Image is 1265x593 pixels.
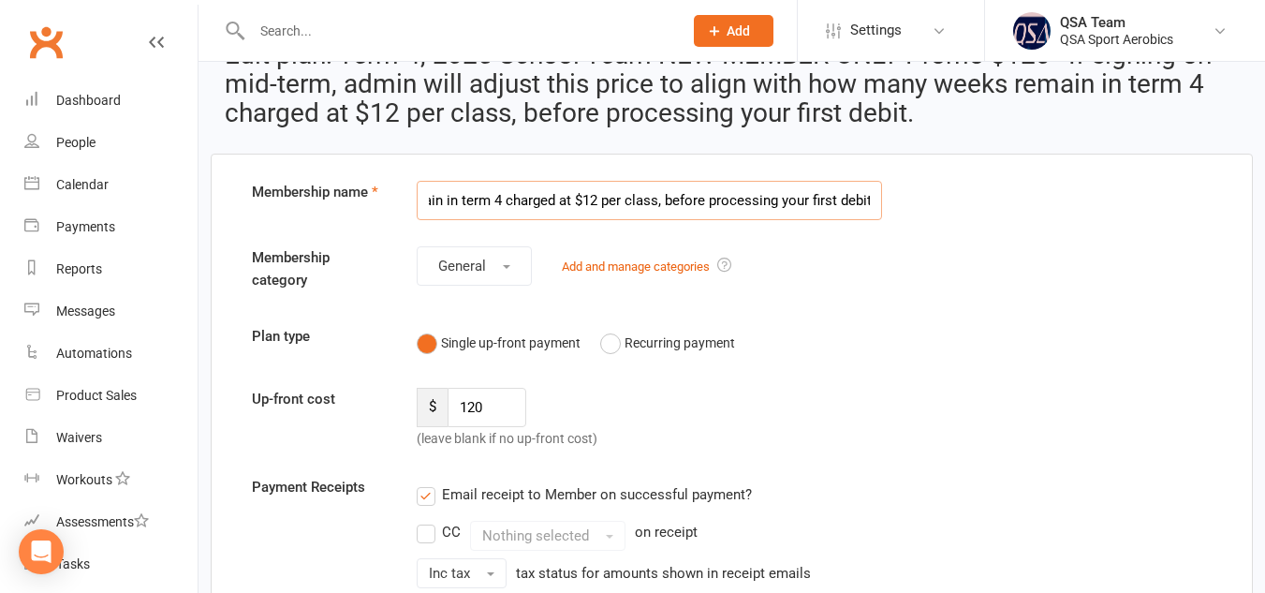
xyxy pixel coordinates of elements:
div: Workouts [56,472,112,487]
a: Assessments [24,501,198,543]
label: Email receipt to Member on successful payment? [417,483,752,506]
a: Reports [24,248,198,290]
a: Workouts [24,459,198,501]
label: Payment Receipts [238,476,403,498]
button: Single up-front payment [417,325,581,361]
span: (leave blank if no up-front cost) [417,431,597,446]
a: Add and manage categories [562,259,710,274]
h2: Edit plan: Term 4, 2025 School Team NEW MEMBER ONLY Promo $120 *If signing on mid-term, admin wil... [225,41,1239,127]
button: Add [694,15,773,47]
div: QSA Sport Aerobics [1060,31,1173,48]
div: Dashboard [56,93,121,108]
a: Clubworx [22,19,69,66]
span: Settings [850,9,902,52]
a: Waivers [24,417,198,459]
div: Product Sales [56,388,137,403]
div: Payments [56,219,115,234]
a: Messages [24,290,198,333]
button: General [417,246,532,286]
a: Tasks [24,543,198,586]
div: Messages [56,304,115,319]
a: Automations [24,333,198,375]
a: Calendar [24,164,198,206]
label: Membership name [238,181,403,203]
input: Enter membership name [417,181,883,220]
div: Assessments [56,514,149,529]
span: General [438,258,486,274]
div: Waivers [56,430,102,445]
span: Inc tax [429,565,470,582]
button: Inc tax [417,558,507,588]
span: $ [417,388,448,427]
div: Automations [56,346,132,361]
div: Calendar [56,177,109,192]
a: People [24,122,198,164]
img: thumb_image1645967867.png [1013,12,1051,50]
a: Dashboard [24,80,198,122]
div: on receipt [635,521,698,543]
label: Plan type [238,325,403,348]
div: People [56,135,96,150]
div: CC [442,521,461,541]
button: Recurring payment [600,325,735,361]
span: Add [727,23,750,38]
a: Product Sales [24,375,198,417]
div: Tasks [56,556,90,571]
div: Reports [56,261,102,276]
label: Membership category [238,246,403,291]
input: Search... [246,18,669,44]
label: Up-front cost [238,388,403,410]
div: tax status for amounts shown in receipt emails [516,562,811,585]
div: QSA Team [1060,14,1173,31]
div: Open Intercom Messenger [19,529,64,574]
a: Payments [24,206,198,248]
